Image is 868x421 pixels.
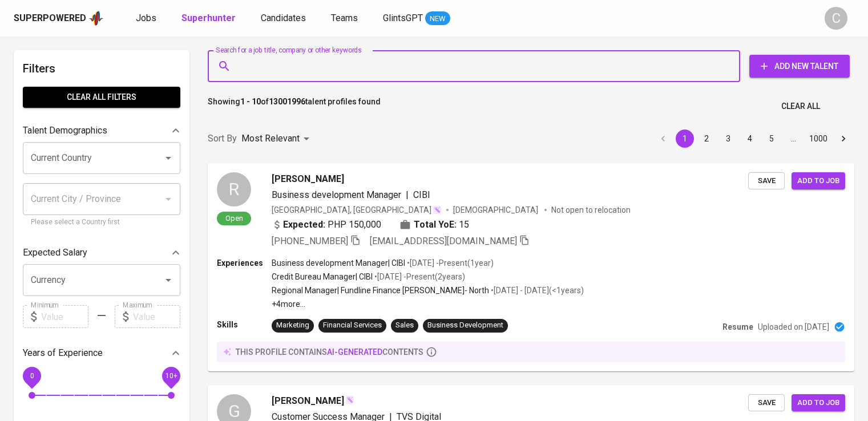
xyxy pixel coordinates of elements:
[88,10,104,27] img: app logo
[217,172,251,207] div: R
[221,213,248,223] span: Open
[331,11,360,26] a: Teams
[136,11,159,26] a: Jobs
[160,150,176,166] button: Open
[240,97,261,106] b: 1 - 10
[241,132,300,145] p: Most Relevant
[136,13,156,23] span: Jobs
[459,218,469,232] span: 15
[748,394,785,412] button: Save
[208,96,381,117] p: Showing of talent profiles found
[784,133,802,144] div: …
[719,129,737,148] button: Go to page 3
[383,11,450,26] a: GlintsGPT NEW
[758,59,841,74] span: Add New Talent
[23,246,87,260] p: Expected Salary
[181,11,238,26] a: Superhunter
[834,129,853,148] button: Go to next page
[272,236,348,246] span: [PHONE_NUMBER]
[14,12,86,25] div: Superpowered
[30,372,34,380] span: 0
[217,257,272,269] p: Experiences
[749,55,850,78] button: Add New Talent
[652,129,854,148] nav: pagination navigation
[754,175,779,188] span: Save
[327,347,382,357] span: AI-generated
[792,394,845,412] button: Add to job
[489,285,584,296] p: • [DATE] - [DATE] ( <1 years )
[23,124,107,137] p: Talent Demographics
[405,257,494,269] p: • [DATE] - Present ( 1 year )
[236,346,423,358] p: this profile contains contents
[272,298,584,310] p: +4 more ...
[272,394,344,408] span: [PERSON_NAME]
[797,396,839,410] span: Add to job
[181,13,236,23] b: Superhunter
[208,163,854,371] a: ROpen[PERSON_NAME]Business development Manager|CIBI[GEOGRAPHIC_DATA], [GEOGRAPHIC_DATA][DEMOGRAPH...
[395,320,414,331] div: Sales
[551,204,631,216] p: Not open to relocation
[406,188,409,202] span: |
[23,346,103,360] p: Years of Experience
[370,236,517,246] span: [EMAIL_ADDRESS][DOMAIN_NAME]
[272,285,489,296] p: Regional Manager | Fundline Finance [PERSON_NAME]- North
[23,342,180,365] div: Years of Experience
[748,172,785,190] button: Save
[261,13,306,23] span: Candidates
[272,189,401,200] span: Business development Manager
[272,271,373,282] p: Credit Bureau Manager | CIBI
[453,204,540,216] span: [DEMOGRAPHIC_DATA]
[797,175,839,188] span: Add to job
[676,129,694,148] button: page 1
[345,395,354,404] img: magic_wand.svg
[272,257,405,269] p: Business development Manager | CIBI
[806,129,831,148] button: Go to page 1000
[160,272,176,288] button: Open
[433,205,442,214] img: magic_wand.svg
[217,319,272,330] p: Skills
[165,372,177,380] span: 10+
[269,97,305,106] b: 13001996
[241,128,313,149] div: Most Relevant
[23,241,180,264] div: Expected Salary
[383,13,423,23] span: GlintsGPT
[133,305,180,328] input: Value
[754,396,779,410] span: Save
[777,96,825,117] button: Clear All
[792,172,845,190] button: Add to job
[427,320,503,331] div: Business Development
[14,10,104,27] a: Superpoweredapp logo
[781,99,820,114] span: Clear All
[32,90,171,104] span: Clear All filters
[414,218,457,232] b: Total YoE:
[261,11,308,26] a: Candidates
[413,189,430,200] span: CIBI
[762,129,781,148] button: Go to page 5
[425,13,450,25] span: NEW
[276,320,309,331] div: Marketing
[23,119,180,142] div: Talent Demographics
[741,129,759,148] button: Go to page 4
[272,172,344,186] span: [PERSON_NAME]
[23,59,180,78] h6: Filters
[722,321,753,333] p: Resume
[323,320,382,331] div: Financial Services
[31,217,172,228] p: Please select a Country first
[758,321,829,333] p: Uploaded on [DATE]
[208,132,237,145] p: Sort By
[373,271,465,282] p: • [DATE] - Present ( 2 years )
[41,305,88,328] input: Value
[23,87,180,108] button: Clear All filters
[283,218,325,232] b: Expected:
[697,129,716,148] button: Go to page 2
[825,7,847,30] div: C
[331,13,358,23] span: Teams
[272,204,442,216] div: [GEOGRAPHIC_DATA], [GEOGRAPHIC_DATA]
[272,218,381,232] div: PHP 150,000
